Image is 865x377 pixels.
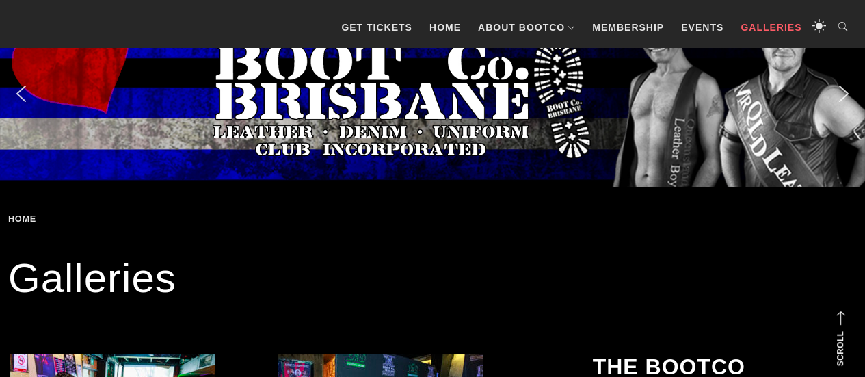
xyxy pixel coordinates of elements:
[8,251,857,306] h1: Galleries
[585,7,671,48] a: Membership
[8,213,41,224] a: Home
[734,7,808,48] a: Galleries
[836,331,845,366] strong: Scroll
[833,83,855,105] img: next arrow
[423,7,468,48] a: Home
[8,214,115,224] div: Breadcrumbs
[471,7,582,48] a: About BootCo
[10,83,32,105] img: previous arrow
[334,7,419,48] a: GET TICKETS
[674,7,730,48] a: Events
